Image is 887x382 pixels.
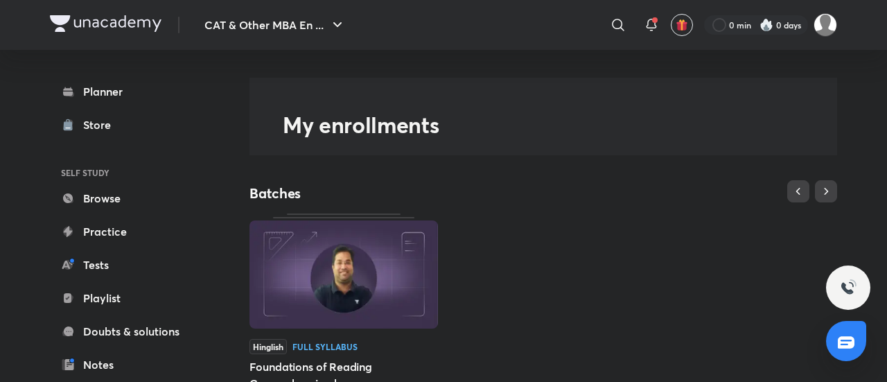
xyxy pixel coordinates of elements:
[50,184,211,212] a: Browse
[50,351,211,379] a: Notes
[50,218,211,245] a: Practice
[50,284,211,312] a: Playlist
[671,14,693,36] button: avatar
[840,279,857,296] img: ttu
[50,15,161,35] a: Company Logo
[292,342,358,351] div: Full Syllabus
[50,318,211,345] a: Doubts & solutions
[249,339,287,354] span: Hinglish
[50,161,211,184] h6: SELF STUDY
[83,116,119,133] div: Store
[50,251,211,279] a: Tests
[249,220,438,329] img: Thumbnail
[50,15,161,32] img: Company Logo
[676,19,688,31] img: avatar
[50,78,211,105] a: Planner
[50,111,211,139] a: Store
[196,11,354,39] button: CAT & Other MBA En ...
[283,111,837,139] h2: My enrollments
[814,13,837,37] img: Avinash Tibrewal
[759,18,773,32] img: streak
[249,184,543,202] h4: Batches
